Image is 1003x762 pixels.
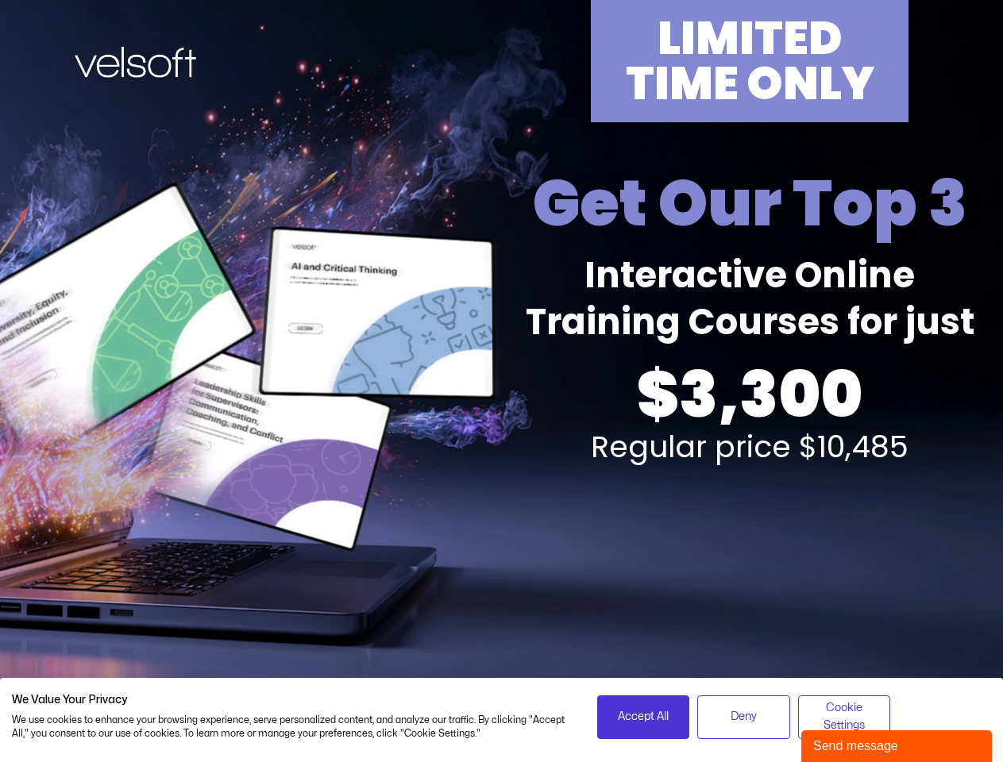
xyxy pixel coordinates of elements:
h2: Regular price $10,485 [506,432,994,462]
span: Cookie Settings [808,699,881,735]
h2: LIMITED TIME ONLY [599,16,901,106]
button: Adjust cookie preferences [798,695,891,739]
iframe: chat widget [801,727,995,762]
h2: Interactive Online Training Courses for just [506,252,994,345]
button: Accept all cookies [597,695,690,739]
h2: Get Our Top 3 [506,162,994,244]
button: Deny all cookies [697,695,790,739]
span: Accept All [618,708,669,725]
h2: We Value Your Privacy [12,693,573,707]
p: We use cookies to enhance your browsing experience, serve personalized content, and analyze our t... [12,714,573,741]
h2: $3,300 [506,353,994,436]
span: Deny [731,708,757,725]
